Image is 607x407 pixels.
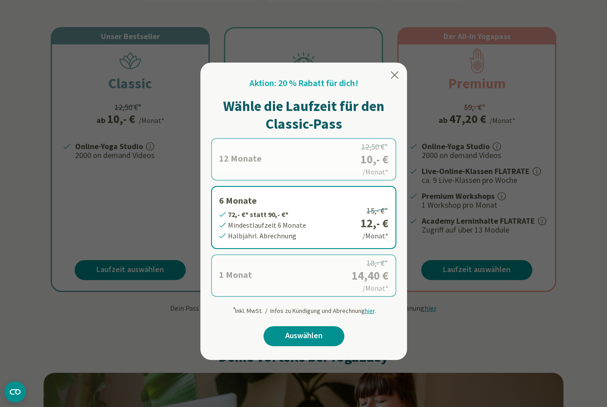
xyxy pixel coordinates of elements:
span: hier [365,307,375,315]
a: Auswählen [264,326,344,346]
h1: Wähle die Laufzeit für den Classic-Pass [211,97,396,133]
h2: Aktion: 20 % Rabatt für dich! [250,77,358,90]
div: Inkl. MwSt. / Infos zu Kündigung und Abrechnung . [232,302,376,316]
button: CMP-Widget öffnen [4,381,26,403]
